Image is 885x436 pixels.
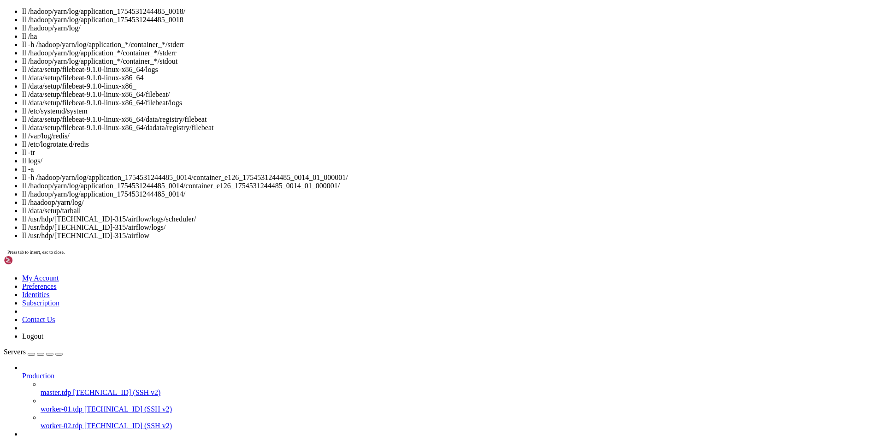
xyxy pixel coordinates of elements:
li: ll /hadoop/yarn/log/application_1754531244485_0014/ [22,190,881,198]
x-row: Last login: [DATE] from [DOMAIN_NAME] [4,4,765,12]
span: Servers [4,348,26,356]
li: worker-02.tdp [TECHNICAL_ID] (SSH v2) [41,413,881,430]
span: [TECHNICAL_ID] (SSH v2) [84,405,172,413]
li: ll logs/ [22,157,881,165]
li: ll /data/setup/filebeat-9.1.0-linux-x86_64/dadata/registry/filebeat [22,124,881,132]
span: worker-02.tdp [41,422,83,430]
span: [TECHNICAL_ID] (SSH v2) [73,388,160,396]
a: Identities [22,291,50,299]
li: ll /data/setup/filebeat-9.1.0-linux-x86_64/data/registry/filebeat [22,115,881,124]
a: Production [22,372,881,380]
li: ll /etc/systemd/system [22,107,881,115]
span: Press tab to insert, esc to close. [7,250,65,255]
a: Logout [22,332,43,340]
li: ll /hadoop/yarn/log/application_*/container_*/stderr [22,49,881,57]
li: ll -h /hadoop/yarn/log/application_1754531244485_0014/container_e126_1754531244485_0014_01_000001/ [22,173,881,182]
x-row: [devadmin@worker-02 ~]$ ll [4,66,765,74]
li: ll /var/log/redis/ [22,132,881,140]
li: ll /haadoop/yarn/log/ [22,198,881,207]
li: ll /data/setup/filebeat-9.1.0-linux-x86_64 [22,74,881,82]
span: [TECHNICAL_ID] (SSH v2) [84,422,172,430]
a: worker-01.tdp [TECHNICAL_ID] (SSH v2) [41,405,881,413]
div: (27, 8) [109,66,112,74]
li: ll /data/setup/tarball [22,207,881,215]
li: ll -a [22,165,881,173]
li: ll /hadoop/yarn/log/application_1754531244485_0018/ [22,7,881,16]
span: Production [22,372,54,380]
x-row: Warning: Journal has been rotated since unit was started. Log output is incomplete or unavailable. [4,59,765,66]
a: master.tdp [TECHNICAL_ID] (SSH v2) [41,388,881,397]
li: ll /hadoop/yarn/log/ [22,24,881,32]
x-row: [devadmin@worker-02 ~]$ systemctl status airflow-worker [4,12,765,19]
x-row: Loaded: loaded (/etc/systemd/system/multi-user.target.wants/airflow-worker.service; bad; vendor p... [4,27,765,35]
li: Production [22,364,881,430]
li: ll /data/setup/filebeat-9.1.0-linux-x86_64/filebeat/logs [22,99,881,107]
x-row: Main PID: 840 (code=killed, signal=TERM) [4,43,765,51]
a: Subscription [22,299,59,307]
li: ll -tr [22,149,881,157]
li: ll /data/setup/filebeat-9.1.0-linux-x86_64/filebeat/ [22,90,881,99]
a: worker-02.tdp [TECHNICAL_ID] (SSH v2) [41,422,881,430]
li: worker-01.tdp [TECHNICAL_ID] (SSH v2) [41,397,881,413]
span: ● airflow-worker.service - Airflow worker daemon [4,19,181,27]
li: master.tdp [TECHNICAL_ID] (SSH v2) [41,380,881,397]
li: ll /usr/hdp/[TECHNICAL_ID]-315/airflow [22,232,881,240]
li: ll /ha [22,32,881,41]
span: master.tdp [41,388,71,396]
img: Shellngn [4,256,57,265]
li: ll /hadoop/yarn/log/application_*/container_*/stdout [22,57,881,66]
li: ll /usr/hdp/[TECHNICAL_ID]-315/airflow/logs/scheduler/ [22,215,881,223]
li: ll /data/setup/filebeat-9.1.0-linux-x86_64/logs [22,66,881,74]
li: ll /data/setup/filebeat-9.1.0-linux-x86_ [22,82,881,90]
li: ll /usr/hdp/[TECHNICAL_ID]-315/airflow/logs/ [22,223,881,232]
a: Servers [4,348,63,356]
x-row: Active: inactive (dead) [DATE][DATE] 18:55:43 +07; [DATE] [4,35,765,43]
li: ll /hadoop/yarn/log/application_1754531244485_0018 [22,16,881,24]
li: ll /etc/logrotate.d/redis [22,140,881,149]
li: ll -h /hadoop/yarn/log/application_*/container_*/stderr [22,41,881,49]
a: My Account [22,274,59,282]
a: Contact Us [22,316,55,323]
li: ll /hadoop/yarn/log/application_1754531244485_0014/container_e126_1754531244485_0014_01_000001/ [22,182,881,190]
a: Preferences [22,282,57,290]
span: worker-01.tdp [41,405,83,413]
